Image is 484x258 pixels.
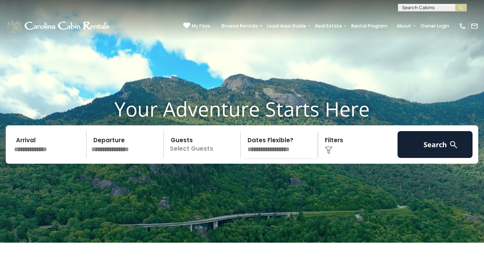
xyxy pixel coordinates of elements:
img: filter--v1.png [325,146,332,154]
button: Search [398,131,473,158]
a: About [393,21,415,31]
img: White-1-1-2.png [6,18,112,34]
p: Select Guests [166,131,241,158]
img: search-regular-white.png [449,140,458,150]
a: Browse Rentals [218,21,262,31]
a: Local Area Guide [263,21,310,31]
img: phone-regular-white.png [459,22,466,30]
a: My Favs [183,22,210,30]
a: Rental Program [347,21,391,31]
h1: Your Adventure Starts Here [6,97,478,121]
a: Real Estate [311,21,346,31]
a: Owner Login [417,21,453,31]
span: My Favs [192,23,210,30]
img: mail-regular-white.png [471,22,478,30]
